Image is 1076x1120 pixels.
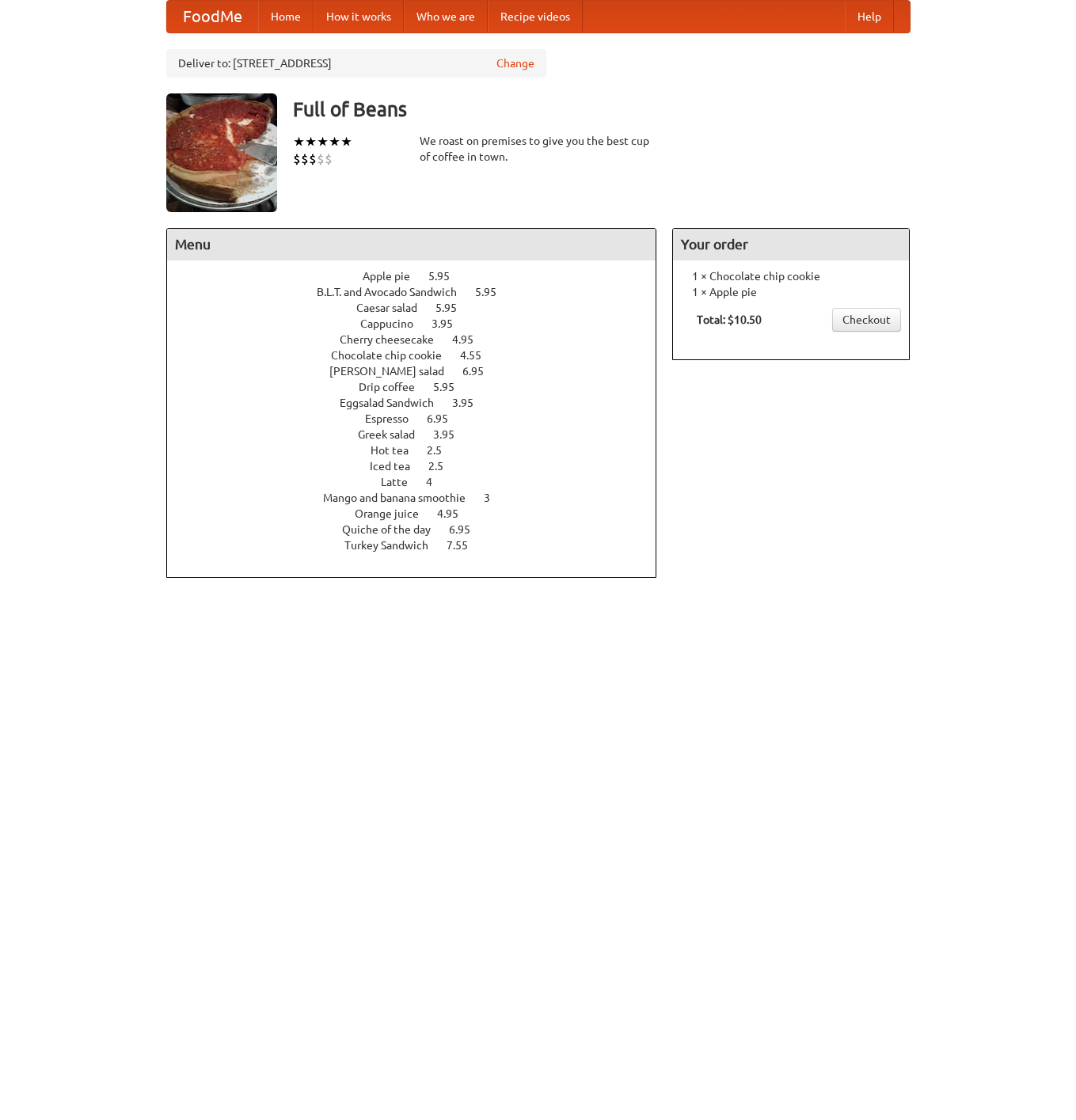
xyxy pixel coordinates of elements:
[359,381,431,393] span: Drip coffee
[428,460,459,473] span: 2.5
[317,286,526,298] a: B.L.T. and Avocado Sandwich 5.95
[323,492,519,504] a: Mango and banana smoothie 3
[452,397,489,409] span: 3.95
[832,308,901,332] a: Checkout
[309,150,317,168] li: $
[381,476,462,488] a: Latte 4
[360,317,482,330] a: Cappucino 3.95
[435,302,473,314] span: 5.95
[681,284,901,300] li: 1 × Apple pie
[331,349,511,362] a: Chocolate chip cookie 4.55
[365,412,424,425] span: Espresso
[317,286,473,298] span: B.L.T. and Avocado Sandwich
[340,397,503,409] a: Eggsalad Sandwich 3.95
[359,381,484,393] a: Drip coffee 5.95
[488,1,583,32] a: Recipe videos
[293,93,911,125] h3: Full of Beans
[404,1,488,32] a: Who we are
[433,381,470,393] span: 5.95
[166,49,546,78] div: Deliver to: [STREET_ADDRESS]
[420,133,657,165] div: We roast on premises to give you the best cup of coffee in town.
[344,539,444,552] span: Turkey Sandwich
[340,333,503,346] a: Cherry cheesecake 4.95
[381,476,424,488] span: Latte
[342,523,447,536] span: Quiche of the day
[427,444,458,457] span: 2.5
[432,317,469,330] span: 3.95
[360,317,429,330] span: Cappucino
[371,444,424,457] span: Hot tea
[462,365,500,378] span: 6.95
[167,1,258,32] a: FoodMe
[452,333,489,346] span: 4.95
[673,229,909,260] h4: Your order
[427,412,464,425] span: 6.95
[437,507,474,520] span: 4.95
[355,507,488,520] a: Orange juice 4.95
[356,302,433,314] span: Caesar salad
[340,333,450,346] span: Cherry cheesecake
[426,476,448,488] span: 4
[428,270,466,283] span: 5.95
[340,397,450,409] span: Eggsalad Sandwich
[331,349,458,362] span: Chocolate chip cookie
[447,539,484,552] span: 7.55
[293,133,305,150] li: ★
[301,150,309,168] li: $
[340,133,352,150] li: ★
[314,1,404,32] a: How it works
[293,150,301,168] li: $
[329,365,513,378] a: [PERSON_NAME] salad 6.95
[317,150,325,168] li: $
[371,444,471,457] a: Hot tea 2.5
[355,507,435,520] span: Orange juice
[325,150,333,168] li: $
[697,313,762,326] b: Total: $10.50
[344,539,497,552] a: Turkey Sandwich 7.55
[433,428,470,441] span: 3.95
[329,133,340,150] li: ★
[258,1,314,32] a: Home
[449,523,486,536] span: 6.95
[358,428,431,441] span: Greek salad
[370,460,426,473] span: Iced tea
[845,1,894,32] a: Help
[329,365,460,378] span: [PERSON_NAME] salad
[166,93,277,212] img: angular.jpg
[167,229,656,260] h4: Menu
[356,302,486,314] a: Caesar salad 5.95
[358,428,484,441] a: Greek salad 3.95
[496,55,534,71] a: Change
[460,349,497,362] span: 4.55
[363,270,426,283] span: Apple pie
[365,412,477,425] a: Espresso 6.95
[342,523,500,536] a: Quiche of the day 6.95
[363,270,479,283] a: Apple pie 5.95
[370,460,473,473] a: Iced tea 2.5
[317,133,329,150] li: ★
[484,492,506,504] span: 3
[681,268,901,284] li: 1 × Chocolate chip cookie
[475,286,512,298] span: 5.95
[305,133,317,150] li: ★
[323,492,481,504] span: Mango and banana smoothie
